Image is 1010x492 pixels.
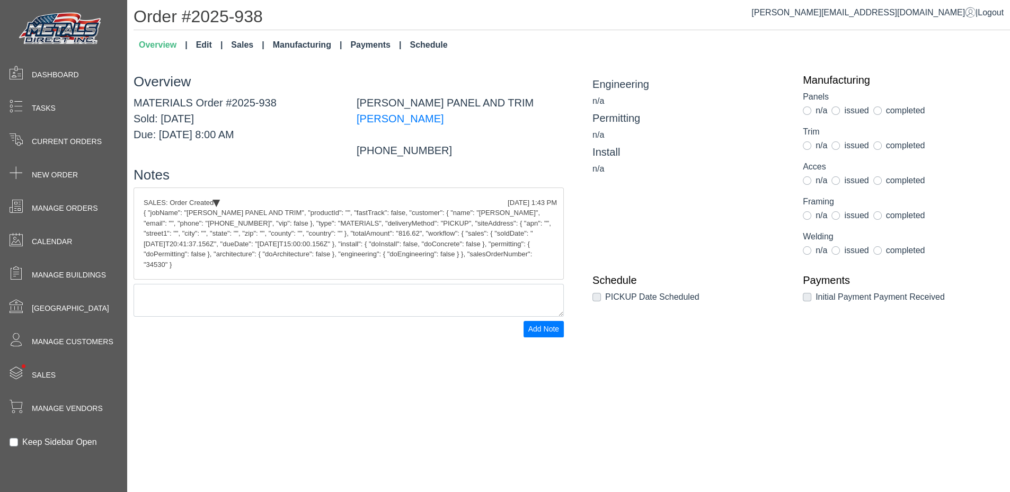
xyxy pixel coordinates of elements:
[32,270,106,281] span: Manage Buildings
[592,112,787,124] h5: Permitting
[269,34,347,56] a: Manufacturing
[214,199,221,207] span: ▸
[32,103,56,114] span: Tasks
[32,336,113,347] span: Manage Customers
[144,208,554,270] div: { "jobName": "[PERSON_NAME] PANEL AND TRIM", "productId": "", "fastTrack": false, "customer": { "...
[192,34,227,56] a: Edit
[32,370,56,381] span: Sales
[357,113,444,124] a: [PERSON_NAME]
[10,349,37,383] span: •
[346,34,405,56] a: Payments
[592,95,787,108] div: n/a
[751,6,1004,19] div: |
[32,236,72,247] span: Calendar
[405,34,451,56] a: Schedule
[592,146,787,158] h5: Install
[592,78,787,91] h5: Engineering
[134,74,564,90] h3: Overview
[32,169,78,181] span: New Order
[32,203,98,214] span: Manage Orders
[32,303,109,314] span: [GEOGRAPHIC_DATA]
[144,198,554,208] div: SALES: Order Created
[524,321,564,337] button: Add Note
[349,95,572,158] div: [PERSON_NAME] PANEL AND TRIM [PHONE_NUMBER]
[32,403,103,414] span: Manage Vendors
[605,291,699,303] label: PICKUP Date Scheduled
[592,129,787,141] div: n/a
[135,34,192,56] a: Overview
[816,291,945,303] label: Initial Payment Payment Received
[978,8,1004,17] span: Logout
[803,274,997,287] a: Payments
[22,436,97,449] label: Keep Sidebar Open
[803,74,997,86] a: Manufacturing
[528,325,559,333] span: Add Note
[16,10,106,49] img: Metals Direct Inc Logo
[227,34,268,56] a: Sales
[592,274,787,287] a: Schedule
[32,69,79,80] span: Dashboard
[134,6,1010,30] h1: Order #2025-938
[32,136,102,147] span: Current Orders
[751,8,976,17] a: [PERSON_NAME][EMAIL_ADDRESS][DOMAIN_NAME]
[592,163,787,175] div: n/a
[126,95,349,158] div: MATERIALS Order #2025-938 Sold: [DATE] Due: [DATE] 8:00 AM
[508,198,557,208] div: [DATE] 1:43 PM
[134,167,564,183] h3: Notes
